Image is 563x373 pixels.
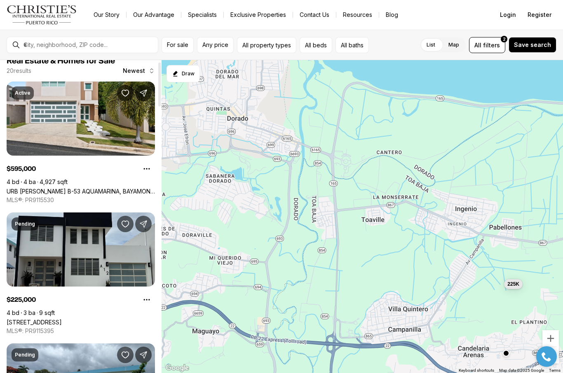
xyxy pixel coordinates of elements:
[300,37,332,53] button: All beds
[499,368,544,373] span: Map data ©2025 Google
[523,7,556,23] button: Register
[202,42,228,48] span: Any price
[87,9,126,21] a: Our Story
[7,188,155,195] a: URB MIRABELLA B-53 AQUAMARINA, BAYAMON PR, 00961
[7,68,31,74] p: 20 results
[469,37,505,53] button: Allfilters2
[335,37,369,53] button: All baths
[197,37,234,53] button: Any price
[528,12,551,18] span: Register
[442,37,466,52] label: Map
[509,37,556,53] button: Save search
[474,41,481,49] span: All
[15,221,35,227] p: Pending
[514,42,551,48] span: Save search
[293,9,336,21] button: Contact Us
[181,9,223,21] a: Specialists
[127,9,181,21] a: Our Advantage
[135,347,152,363] button: Share Property
[117,85,134,101] button: Save Property: URB MIRABELLA B-53 AQUAMARINA
[15,352,35,358] p: Pending
[117,347,134,363] button: Save Property: 3455 PASEO COSTA
[7,319,62,326] a: Calle 1 VILLAS DE LEVITTOWN #A12, TOA BAJA PR, 00949
[495,7,521,23] button: Login
[167,65,200,82] button: Start drawing
[162,37,194,53] button: For sale
[379,9,405,21] a: Blog
[500,12,516,18] span: Login
[117,216,134,232] button: Save Property: Calle 1 VILLAS DE LEVITTOWN #A12
[138,161,155,177] button: Property options
[118,63,160,79] button: Newest
[336,9,379,21] a: Resources
[138,291,155,308] button: Property options
[135,85,152,101] button: Share Property
[224,9,293,21] a: Exclusive Properties
[7,5,77,25] img: logo
[503,36,506,42] span: 2
[542,330,559,347] button: Zoom in
[135,216,152,232] button: Share Property
[483,41,500,49] span: filters
[7,57,115,65] span: Real Estate & Homes for Sale
[507,281,519,287] span: 225K
[420,37,442,52] label: List
[167,42,188,48] span: For sale
[237,37,296,53] button: All property types
[123,68,145,74] span: Newest
[15,90,30,96] p: Active
[504,279,523,289] button: 225K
